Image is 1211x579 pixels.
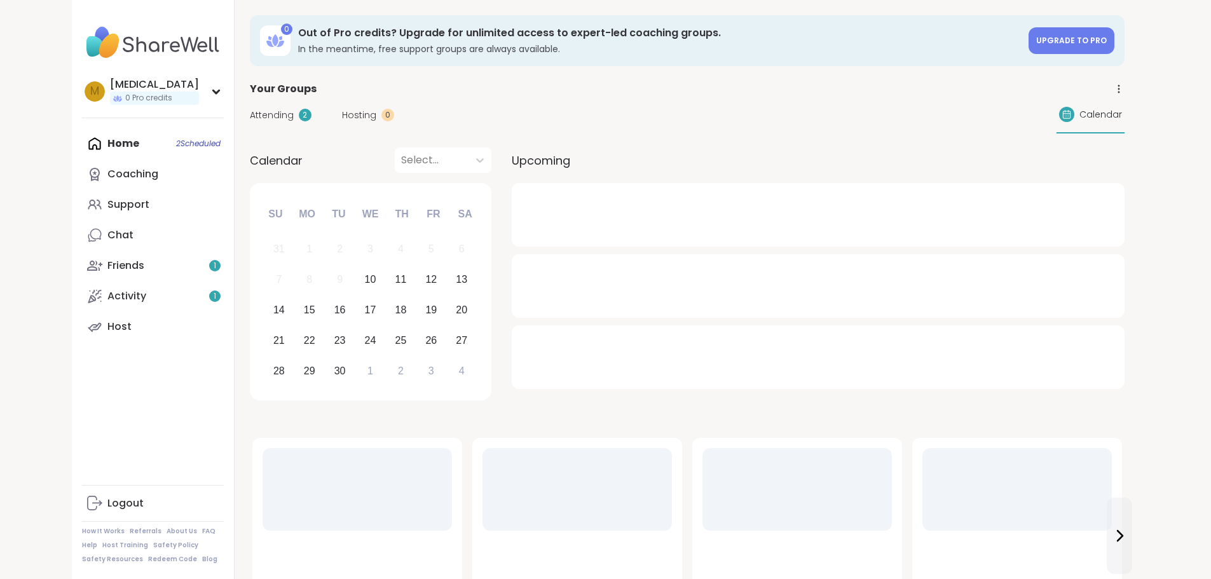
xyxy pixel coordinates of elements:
a: About Us [167,527,197,536]
h3: In the meantime, free support groups are always available. [298,43,1021,55]
div: 0 [281,24,292,35]
div: 27 [456,332,467,349]
div: 31 [273,240,285,257]
div: 4 [459,362,465,379]
div: Choose Wednesday, September 10th, 2025 [357,266,384,294]
span: 0 Pro credits [125,93,172,104]
div: We [356,200,384,228]
a: Support [82,189,224,220]
div: Fr [420,200,448,228]
a: Redeem Code [148,555,197,564]
div: Logout [107,496,144,510]
a: Safety Policy [153,541,198,550]
div: Choose Saturday, October 4th, 2025 [448,357,476,385]
span: Upcoming [512,152,570,169]
div: Choose Tuesday, September 23rd, 2025 [326,327,353,354]
a: Logout [82,488,224,519]
a: Friends1 [82,250,224,281]
div: Choose Saturday, September 13th, 2025 [448,266,476,294]
div: 17 [365,301,376,318]
div: Support [107,198,149,212]
div: Tu [325,200,353,228]
div: Choose Monday, September 22nd, 2025 [296,327,323,354]
a: Host Training [102,541,148,550]
a: Coaching [82,159,224,189]
a: Help [82,541,97,550]
img: ShareWell Nav Logo [82,20,224,65]
div: 2 [299,109,311,121]
div: Mo [293,200,321,228]
div: Choose Friday, September 26th, 2025 [418,327,445,354]
div: Choose Thursday, October 2nd, 2025 [387,357,414,385]
div: 18 [395,301,407,318]
div: Choose Wednesday, September 24th, 2025 [357,327,384,354]
div: Su [261,200,289,228]
div: 8 [306,271,312,288]
span: M [90,83,99,100]
div: Not available Thursday, September 4th, 2025 [387,236,414,263]
div: Not available Saturday, September 6th, 2025 [448,236,476,263]
span: Calendar [250,152,303,169]
div: Coaching [107,167,158,181]
div: 21 [273,332,285,349]
div: Not available Friday, September 5th, 2025 [418,236,445,263]
div: 11 [395,271,407,288]
div: 28 [273,362,285,379]
div: 0 [381,109,394,121]
div: Choose Saturday, September 20th, 2025 [448,297,476,324]
div: 24 [365,332,376,349]
div: 23 [334,332,346,349]
div: 3 [367,240,373,257]
a: Chat [82,220,224,250]
div: Choose Tuesday, September 16th, 2025 [326,297,353,324]
div: 19 [425,301,437,318]
div: Choose Saturday, September 27th, 2025 [448,327,476,354]
div: Friends [107,259,144,273]
div: Choose Sunday, September 14th, 2025 [266,297,293,324]
div: Not available Wednesday, September 3rd, 2025 [357,236,384,263]
span: Your Groups [250,81,317,97]
a: Referrals [130,527,161,536]
span: 1 [214,261,216,271]
div: 2 [398,362,404,379]
div: 20 [456,301,467,318]
div: Choose Sunday, September 21st, 2025 [266,327,293,354]
div: Choose Tuesday, September 30th, 2025 [326,357,353,385]
h3: Out of Pro credits? Upgrade for unlimited access to expert-led coaching groups. [298,26,1021,40]
div: Chat [107,228,133,242]
span: Attending [250,109,294,122]
div: 29 [304,362,315,379]
div: Choose Wednesday, September 17th, 2025 [357,297,384,324]
div: Host [107,320,132,334]
div: Choose Friday, October 3rd, 2025 [418,357,445,385]
div: Not available Monday, September 1st, 2025 [296,236,323,263]
a: Safety Resources [82,555,143,564]
div: 25 [395,332,407,349]
div: 15 [304,301,315,318]
span: 1 [214,291,216,302]
div: Choose Sunday, September 28th, 2025 [266,357,293,385]
div: Not available Monday, September 8th, 2025 [296,266,323,294]
div: Activity [107,289,146,303]
div: 7 [276,271,282,288]
div: [MEDICAL_DATA] [110,78,199,92]
div: 10 [365,271,376,288]
span: Hosting [342,109,376,122]
a: How It Works [82,527,125,536]
div: 5 [428,240,434,257]
span: Calendar [1079,108,1122,121]
div: Not available Sunday, August 31st, 2025 [266,236,293,263]
div: 12 [425,271,437,288]
div: 14 [273,301,285,318]
div: 4 [398,240,404,257]
div: Th [388,200,416,228]
div: Choose Thursday, September 25th, 2025 [387,327,414,354]
div: 22 [304,332,315,349]
div: 9 [337,271,343,288]
a: Activity1 [82,281,224,311]
a: Blog [202,555,217,564]
div: Choose Friday, September 12th, 2025 [418,266,445,294]
div: 16 [334,301,346,318]
a: FAQ [202,527,216,536]
div: 30 [334,362,346,379]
